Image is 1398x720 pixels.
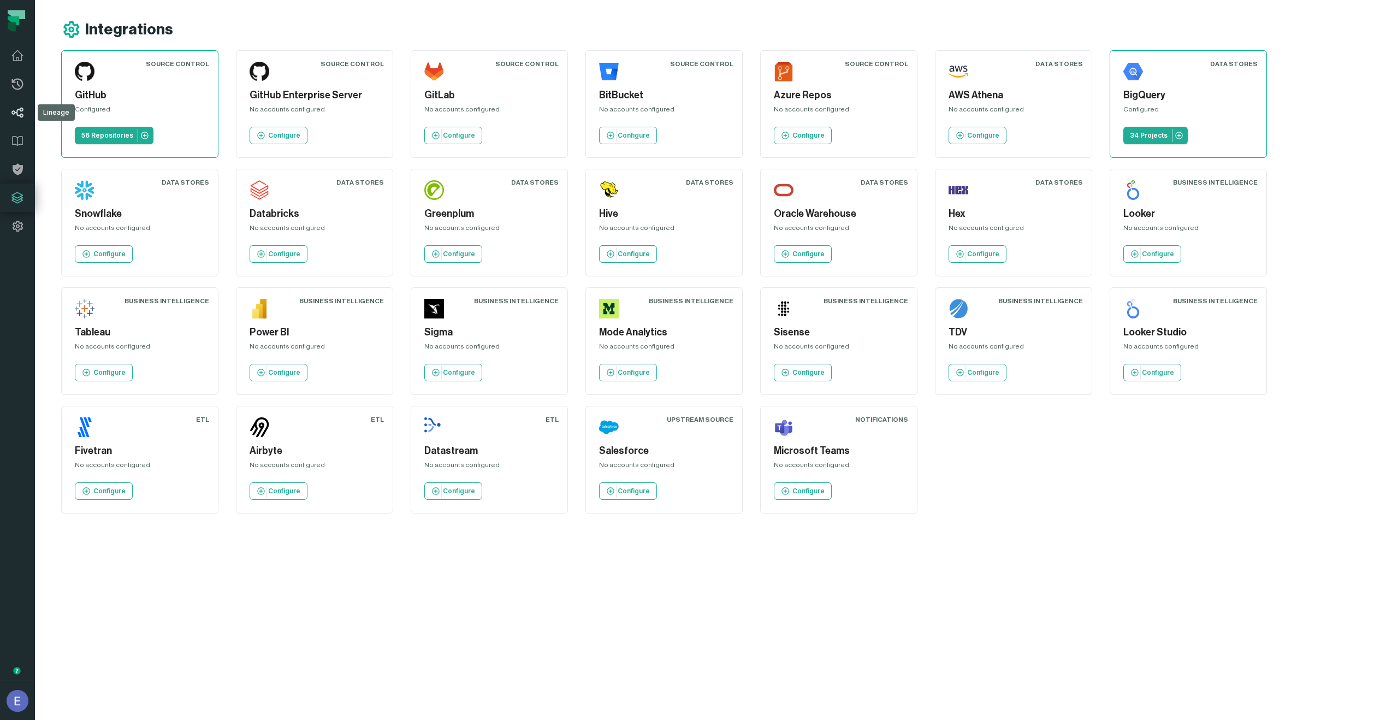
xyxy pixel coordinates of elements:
[1173,178,1258,187] div: Business Intelligence
[792,487,825,495] p: Configure
[1123,88,1253,103] h5: BigQuery
[196,415,209,424] div: ETL
[93,250,126,258] p: Configure
[599,206,729,221] h5: Hive
[75,299,94,318] img: Tableau
[1210,60,1258,68] div: Data Stores
[618,131,650,140] p: Configure
[599,299,619,318] img: Mode Analytics
[949,105,1079,118] div: No accounts configured
[424,105,554,118] div: No accounts configured
[1123,62,1143,81] img: BigQuery
[12,666,22,676] div: Tooltip anchor
[424,342,554,355] div: No accounts configured
[792,368,825,377] p: Configure
[599,62,619,81] img: BitBucket
[75,245,133,263] a: Configure
[443,487,475,495] p: Configure
[85,20,173,39] h1: Integrations
[424,299,444,318] img: Sigma
[855,415,908,424] div: Notifications
[949,364,1006,381] a: Configure
[75,105,205,118] div: Configured
[774,325,904,340] h5: Sisense
[250,461,380,474] div: No accounts configured
[250,482,307,500] a: Configure
[443,131,475,140] p: Configure
[424,180,444,200] img: Greenplum
[75,364,133,381] a: Configure
[75,206,205,221] h5: Snowflake
[792,250,825,258] p: Configure
[250,444,380,458] h5: Airbyte
[75,461,205,474] div: No accounts configured
[371,415,384,424] div: ETL
[949,299,968,318] img: TDV
[250,180,269,200] img: Databricks
[443,250,475,258] p: Configure
[670,60,733,68] div: Source Control
[75,223,205,237] div: No accounts configured
[250,206,380,221] h5: Databricks
[81,131,133,140] p: 56 Repositories
[250,88,380,103] h5: GitHub Enterprise Server
[424,127,482,144] a: Configure
[7,690,28,712] img: avatar of Elisheva Lapid
[250,223,380,237] div: No accounts configured
[774,180,793,200] img: Oracle Warehouse
[792,131,825,140] p: Configure
[424,461,554,474] div: No accounts configured
[599,461,729,474] div: No accounts configured
[774,417,793,437] img: Microsoft Teams
[1123,364,1181,381] a: Configure
[774,223,904,237] div: No accounts configured
[845,60,908,68] div: Source Control
[321,60,384,68] div: Source Control
[599,482,657,500] a: Configure
[250,325,380,340] h5: Power BI
[1123,223,1253,237] div: No accounts configured
[250,299,269,318] img: Power BI
[774,299,793,318] img: Sisense
[495,60,559,68] div: Source Control
[424,88,554,103] h5: GitLab
[250,342,380,355] div: No accounts configured
[967,250,999,258] p: Configure
[949,223,1079,237] div: No accounts configured
[1123,180,1143,200] img: Looker
[546,415,559,424] div: ETL
[1035,60,1083,68] div: Data Stores
[1142,368,1174,377] p: Configure
[1123,245,1181,263] a: Configure
[443,368,475,377] p: Configure
[599,444,729,458] h5: Salesforce
[967,368,999,377] p: Configure
[424,62,444,81] img: GitLab
[424,245,482,263] a: Configure
[474,297,559,305] div: Business Intelligence
[125,297,209,305] div: Business Intelligence
[162,178,209,187] div: Data Stores
[424,223,554,237] div: No accounts configured
[618,487,650,495] p: Configure
[599,325,729,340] h5: Mode Analytics
[774,461,904,474] div: No accounts configured
[599,417,619,437] img: Salesforce
[75,62,94,81] img: GitHub
[774,88,904,103] h5: Azure Repos
[1123,299,1143,318] img: Looker Studio
[424,206,554,221] h5: Greenplum
[268,487,300,495] p: Configure
[774,245,832,263] a: Configure
[861,178,908,187] div: Data Stores
[949,127,1006,144] a: Configure
[967,131,999,140] p: Configure
[250,127,307,144] a: Configure
[599,342,729,355] div: No accounts configured
[75,444,205,458] h5: Fivetran
[618,250,650,258] p: Configure
[75,127,153,144] a: 56 Repositories
[75,417,94,437] img: Fivetran
[686,178,733,187] div: Data Stores
[949,180,968,200] img: Hex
